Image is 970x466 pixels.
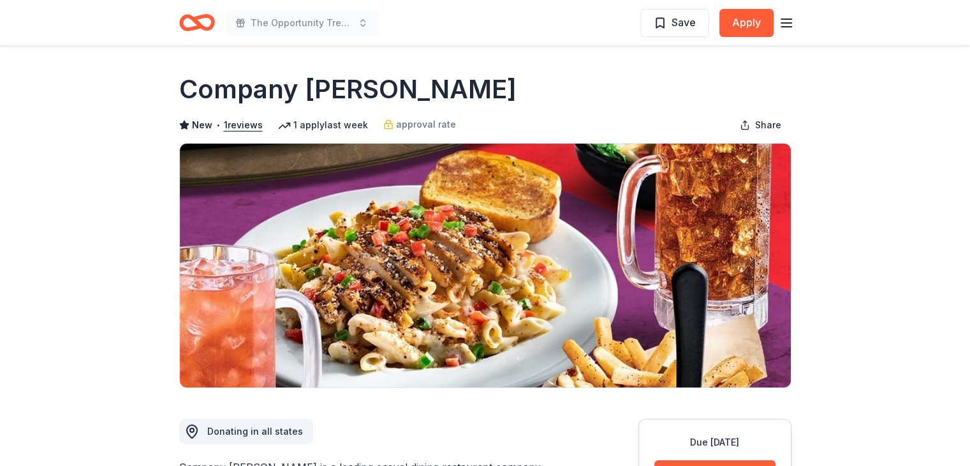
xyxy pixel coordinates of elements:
[755,117,781,133] span: Share
[179,71,517,107] h1: Company [PERSON_NAME]
[225,10,378,36] button: The Opportunity Tree's Annual Autumn Soiree
[179,8,215,38] a: Home
[719,9,774,37] button: Apply
[192,117,212,133] span: New
[278,117,368,133] div: 1 apply last week
[180,144,791,387] img: Image for Company Brinker
[730,112,791,138] button: Share
[216,120,220,130] span: •
[383,117,456,132] a: approval rate
[640,9,709,37] button: Save
[251,15,353,31] span: The Opportunity Tree's Annual Autumn Soiree
[396,117,456,132] span: approval rate
[672,14,696,31] span: Save
[224,117,263,133] button: 1reviews
[654,435,775,450] div: Due [DATE]
[207,426,303,437] span: Donating in all states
